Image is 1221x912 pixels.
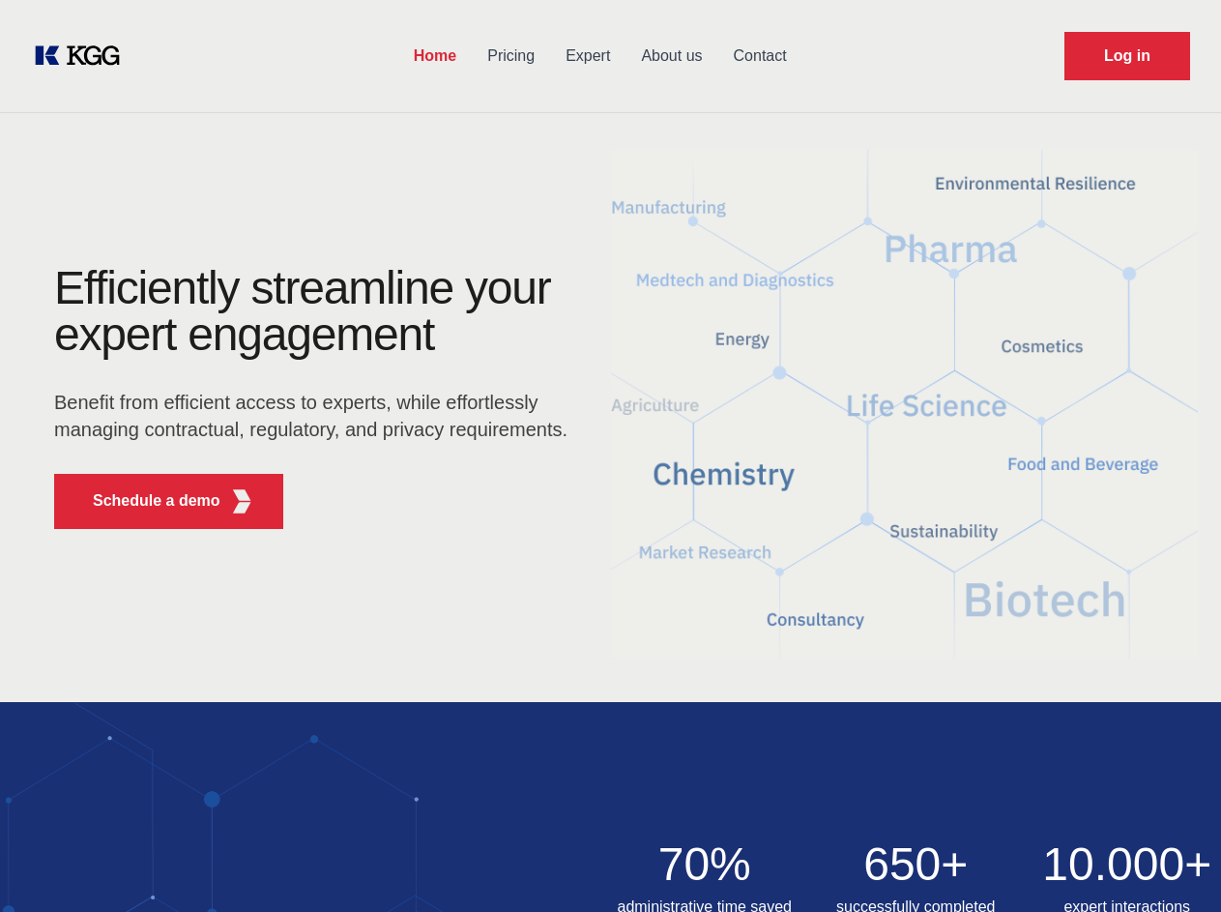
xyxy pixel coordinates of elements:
a: KOL Knowledge Platform: Talk to Key External Experts (KEE) [31,41,135,72]
button: Schedule a demoKGG Fifth Element RED [54,474,283,529]
img: KGG Fifth Element RED [230,489,254,514]
h2: 70% [611,841,799,888]
p: Schedule a demo [93,489,220,513]
a: Contact [718,31,802,81]
a: Expert [550,31,625,81]
img: KGG Fifth Element RED [611,126,1199,683]
a: Request Demo [1064,32,1190,80]
a: Pricing [472,31,550,81]
h2: 650+ [822,841,1010,888]
a: Home [398,31,472,81]
h1: Efficiently streamline your expert engagement [54,265,580,358]
a: About us [625,31,717,81]
p: Benefit from efficient access to experts, while effortlessly managing contractual, regulatory, an... [54,389,580,443]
